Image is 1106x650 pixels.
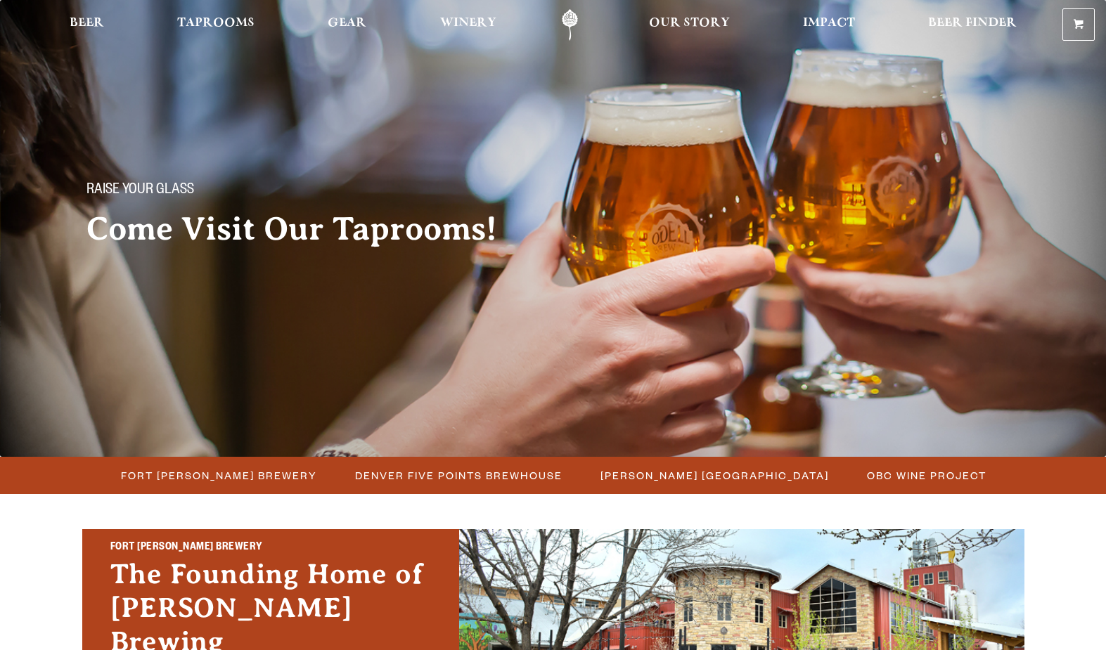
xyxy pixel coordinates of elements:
[328,18,366,29] span: Gear
[168,9,264,41] a: Taprooms
[544,9,596,41] a: Odell Home
[431,9,506,41] a: Winery
[640,9,739,41] a: Our Story
[60,9,113,41] a: Beer
[355,465,562,486] span: Denver Five Points Brewhouse
[919,9,1026,41] a: Beer Finder
[928,18,1017,29] span: Beer Finder
[600,465,829,486] span: [PERSON_NAME] [GEOGRAPHIC_DATA]
[112,465,324,486] a: Fort [PERSON_NAME] Brewery
[347,465,570,486] a: Denver Five Points Brewhouse
[86,182,194,200] span: Raise your glass
[121,465,317,486] span: Fort [PERSON_NAME] Brewery
[867,465,986,486] span: OBC Wine Project
[440,18,496,29] span: Winery
[803,18,855,29] span: Impact
[794,9,864,41] a: Impact
[86,212,525,247] h2: Come Visit Our Taprooms!
[859,465,994,486] a: OBC Wine Project
[70,18,104,29] span: Beer
[592,465,836,486] a: [PERSON_NAME] [GEOGRAPHIC_DATA]
[319,9,375,41] a: Gear
[110,539,431,557] h2: Fort [PERSON_NAME] Brewery
[177,18,255,29] span: Taprooms
[649,18,730,29] span: Our Story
